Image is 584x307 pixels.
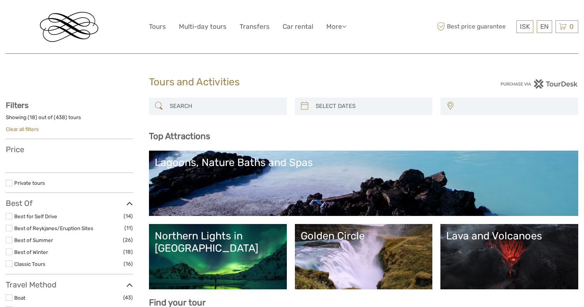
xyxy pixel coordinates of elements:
[123,293,133,302] span: (43)
[14,237,53,243] a: Best of Summer
[446,230,572,284] a: Lava and Volcanoes
[6,199,133,208] h3: Best Of
[6,114,133,126] div: Showing ( ) out of ( ) tours
[14,225,93,231] a: Best of Reykjanes/Eruption Sites
[149,21,166,32] a: Tours
[301,230,427,242] div: Golden Circle
[155,230,281,284] a: Northern Lights in [GEOGRAPHIC_DATA]
[326,21,346,32] a: More
[123,236,133,244] span: (26)
[446,230,572,242] div: Lava and Volcanoes
[14,261,45,267] a: Classic Tours
[537,20,552,33] div: EN
[155,156,572,210] a: Lagoons, Nature Baths and Spas
[6,145,133,154] h3: Price
[40,12,98,42] img: Reykjavik Residence
[14,295,25,301] a: Boat
[155,230,281,255] div: Northern Lights in [GEOGRAPHIC_DATA]
[56,114,65,121] label: 438
[123,247,133,256] span: (18)
[520,23,530,30] span: ISK
[568,23,575,30] span: 0
[179,21,227,32] a: Multi-day tours
[6,101,28,110] strong: Filters
[240,21,270,32] a: Transfers
[6,280,133,289] h3: Travel Method
[14,249,48,255] a: Best of Winter
[301,230,427,284] a: Golden Circle
[30,114,35,121] label: 18
[283,21,313,32] a: Car rental
[149,76,435,88] h1: Tours and Activities
[149,131,210,141] b: Top Attractions
[6,126,39,132] a: Clear all filters
[124,259,133,268] span: (16)
[167,100,283,113] input: SEARCH
[14,180,45,186] a: Private tours
[14,213,57,219] a: Best for Self Drive
[124,224,133,232] span: (11)
[500,79,578,89] img: PurchaseViaTourDesk.png
[124,212,133,221] span: (14)
[155,156,572,169] div: Lagoons, Nature Baths and Spas
[435,20,515,33] span: Best price guarantee
[313,100,429,113] input: SELECT DATES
